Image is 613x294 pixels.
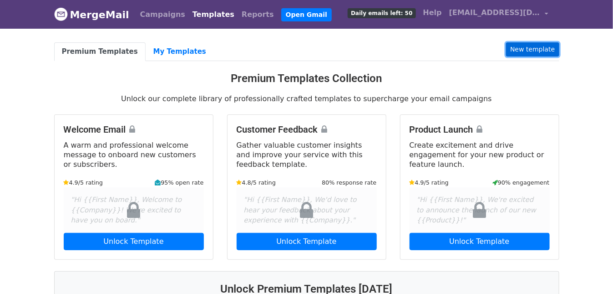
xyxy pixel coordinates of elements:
[54,42,146,61] a: Premium Templates
[410,140,550,169] p: Create excitement and drive engagement for your new product or feature launch.
[348,8,415,18] span: Daily emails left: 50
[446,4,552,25] a: [EMAIL_ADDRESS][DOMAIN_NAME]
[54,94,559,103] p: Unlock our complete library of professionally crafted templates to supercharge your email campaigns
[54,7,68,21] img: MergeMail logo
[410,233,550,250] a: Unlock Template
[64,187,204,233] div: "Hi {{First Name}}, Welcome to {{Company}}! We're excited to have you on board."
[281,8,332,21] a: Open Gmail
[189,5,238,24] a: Templates
[449,7,540,18] span: [EMAIL_ADDRESS][DOMAIN_NAME]
[492,178,550,187] small: 90% engagement
[238,5,278,24] a: Reports
[137,5,189,24] a: Campaigns
[420,4,446,22] a: Help
[237,233,377,250] a: Unlock Template
[410,124,550,135] h4: Product Launch
[146,42,214,61] a: My Templates
[506,42,559,57] a: New template
[155,178,203,187] small: 95% open rate
[54,72,559,85] h3: Premium Templates Collection
[410,178,449,187] small: 4.9/5 rating
[322,178,376,187] small: 80% response rate
[237,140,377,169] p: Gather valuable customer insights and improve your service with this feedback template.
[64,178,103,187] small: 4.9/5 rating
[64,124,204,135] h4: Welcome Email
[567,250,613,294] iframe: Chat Widget
[237,187,377,233] div: "Hi {{First Name}}, We'd love to hear your feedback about your experience with {{Company}}."
[567,250,613,294] div: Tiện ích trò chuyện
[410,187,550,233] div: "Hi {{First Name}}, We're excited to announce the launch of our new {{Product}}!"
[237,124,377,135] h4: Customer Feedback
[64,233,204,250] a: Unlock Template
[54,5,129,24] a: MergeMail
[64,140,204,169] p: A warm and professional welcome message to onboard new customers or subscribers.
[237,178,276,187] small: 4.8/5 rating
[344,4,419,22] a: Daily emails left: 50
